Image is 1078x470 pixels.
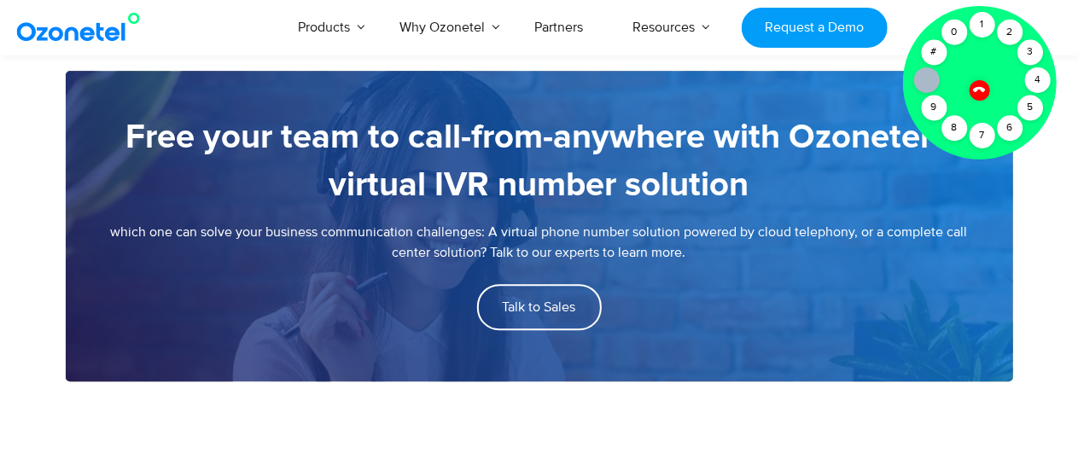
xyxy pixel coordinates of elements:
div: 7 [970,123,995,148]
div: 2 [997,20,1023,45]
a: Talk to Sales [477,284,602,330]
div: 6 [997,115,1023,141]
span: Talk to Sales [503,300,576,314]
a: Request a Demo [742,8,888,48]
p: which one can solve your business communication challenges: A virtual phone number solution power... [100,222,979,263]
div: 3 [1017,40,1043,66]
div: 5 [1017,96,1043,121]
div: 4 [1025,67,1051,93]
div: 8 [941,115,967,141]
h5: Free your team to call-from-anywhere with Ozonetel's virtual IVR number solution [100,113,979,209]
div: # [921,40,947,66]
div: 9 [921,96,947,121]
div: 0 [941,20,967,45]
div: 1 [970,12,995,38]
